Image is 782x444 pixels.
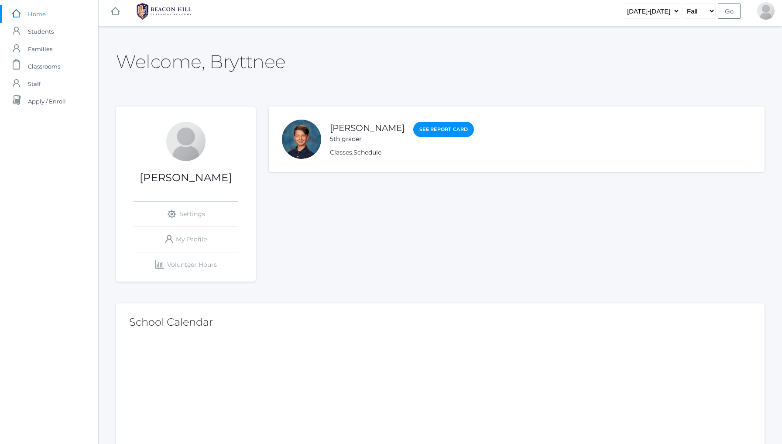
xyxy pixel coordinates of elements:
[28,58,60,75] span: Classrooms
[116,52,286,72] h2: Welcome, Bryttnee
[28,40,52,58] span: Families
[28,75,41,93] span: Staff
[131,0,197,22] img: 1_BHCALogos-05.png
[134,227,238,252] a: My Profile
[353,148,381,156] a: Schedule
[28,93,66,110] span: Apply / Enroll
[282,120,321,159] div: Levi Dailey-Langin
[134,202,238,227] a: Settings
[166,122,206,161] div: Bryttnee Dailey
[129,317,751,328] h2: School Calendar
[757,2,775,20] div: Bryttnee Dailey
[330,148,352,156] a: Classes
[116,172,256,183] h1: [PERSON_NAME]
[134,252,238,277] a: Volunteer Hours
[330,123,405,133] a: [PERSON_NAME]
[330,148,474,157] div: ,
[718,3,741,19] input: Go
[28,5,46,23] span: Home
[413,122,474,137] a: See Report Card
[330,134,405,144] div: 5th grader
[28,23,54,40] span: Students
